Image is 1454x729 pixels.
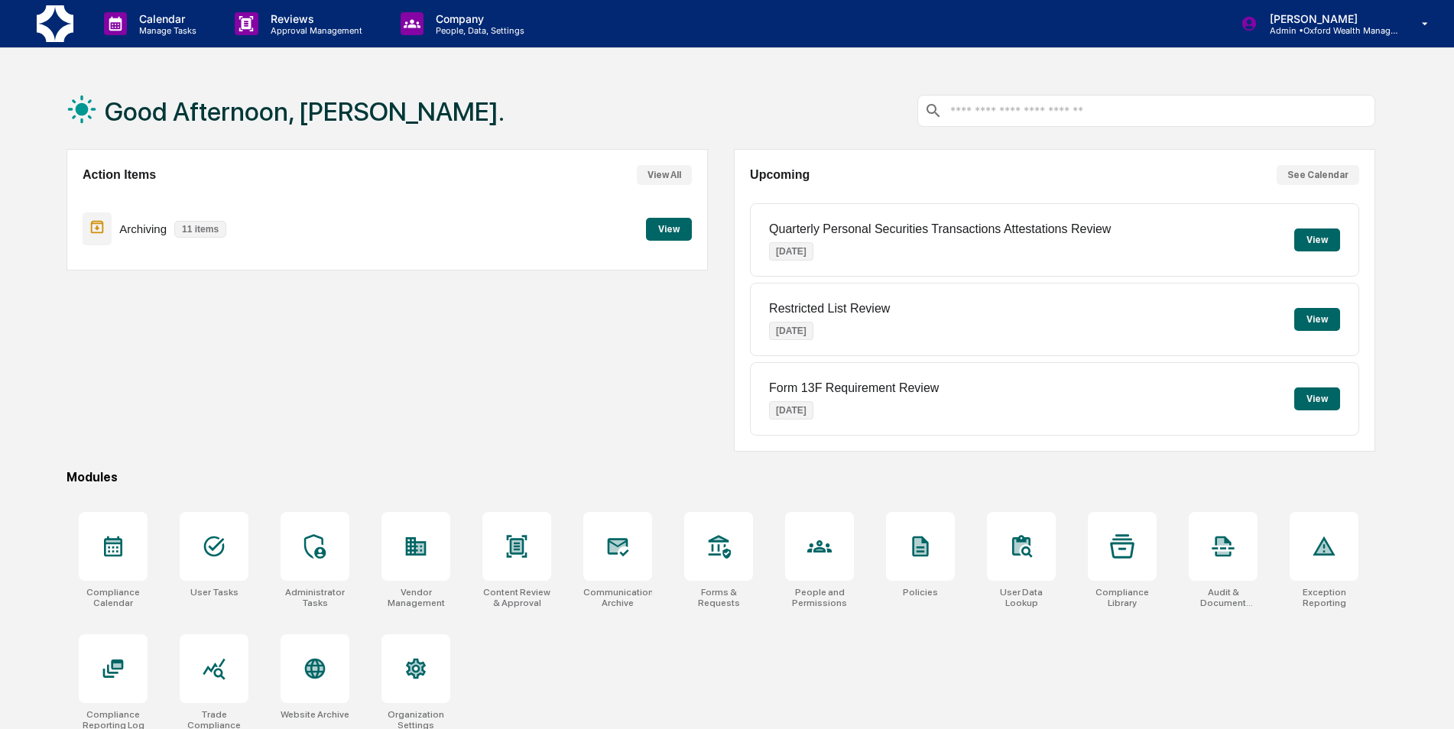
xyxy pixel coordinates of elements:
button: View [1294,387,1340,410]
p: Calendar [127,12,204,25]
h2: Upcoming [750,168,810,182]
p: Archiving [119,222,167,235]
p: [DATE] [769,401,813,420]
div: Exception Reporting [1290,587,1358,608]
button: View [646,218,692,241]
button: View [1294,228,1340,251]
div: Website Archive [281,709,349,720]
div: User Data Lookup [987,587,1056,608]
div: Audit & Document Logs [1189,587,1258,608]
div: User Tasks [190,587,239,598]
p: Reviews [258,12,370,25]
p: Admin • Oxford Wealth Management [1258,25,1400,36]
p: 11 items [174,221,226,238]
h1: Good Afternoon, [PERSON_NAME]. [105,96,505,127]
div: Content Review & Approval [482,587,551,608]
p: People, Data, Settings [424,25,532,36]
div: Administrator Tasks [281,587,349,608]
div: Modules [67,470,1375,484]
p: Manage Tasks [127,25,204,36]
div: People and Permissions [785,587,854,608]
p: [PERSON_NAME] [1258,12,1400,25]
button: View [1294,308,1340,331]
p: Form 13F Requirement Review [769,381,939,395]
div: Compliance Library [1088,587,1157,608]
p: [DATE] [769,322,813,340]
h2: Action Items [83,168,156,182]
a: View [646,221,692,235]
p: Restricted List Review [769,302,890,316]
button: See Calendar [1277,165,1359,185]
div: Forms & Requests [684,587,753,608]
div: Communications Archive [583,587,652,608]
div: Policies [903,587,938,598]
div: Vendor Management [381,587,450,608]
p: Company [424,12,532,25]
div: Compliance Calendar [79,587,148,608]
img: logo [37,5,73,42]
p: [DATE] [769,242,813,261]
p: Quarterly Personal Securities Transactions Attestations Review [769,222,1111,236]
p: Approval Management [258,25,370,36]
button: View All [637,165,692,185]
